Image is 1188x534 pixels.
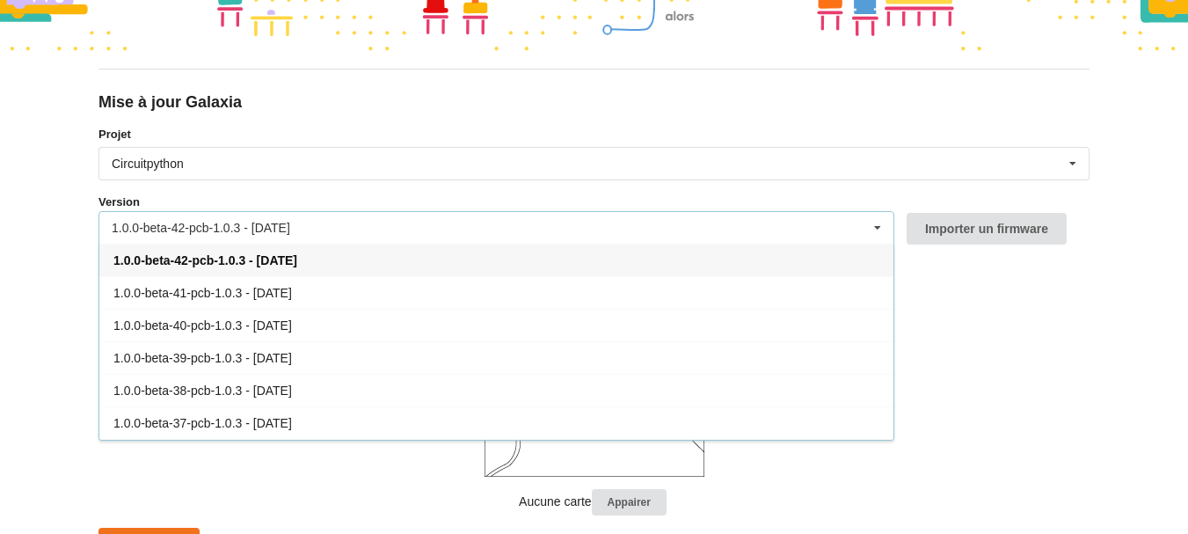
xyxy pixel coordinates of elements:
[112,157,184,170] div: Circuitpython
[112,222,290,234] div: 1.0.0-beta-42-pcb-1.0.3 - [DATE]
[113,253,297,267] span: 1.0.0-beta-42-pcb-1.0.3 - [DATE]
[113,384,292,398] span: 1.0.0-beta-38-pcb-1.0.3 - [DATE]
[907,213,1067,245] button: Importer un firmware
[113,416,292,430] span: 1.0.0-beta-37-pcb-1.0.3 - [DATE]
[98,92,1090,113] div: Mise à jour Galaxia
[98,126,1090,143] label: Projet
[592,489,667,516] button: Appairer
[113,318,292,333] span: 1.0.0-beta-40-pcb-1.0.3 - [DATE]
[113,351,292,365] span: 1.0.0-beta-39-pcb-1.0.3 - [DATE]
[113,286,292,300] span: 1.0.0-beta-41-pcb-1.0.3 - [DATE]
[98,489,1090,516] p: Aucune carte
[98,194,140,211] label: Version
